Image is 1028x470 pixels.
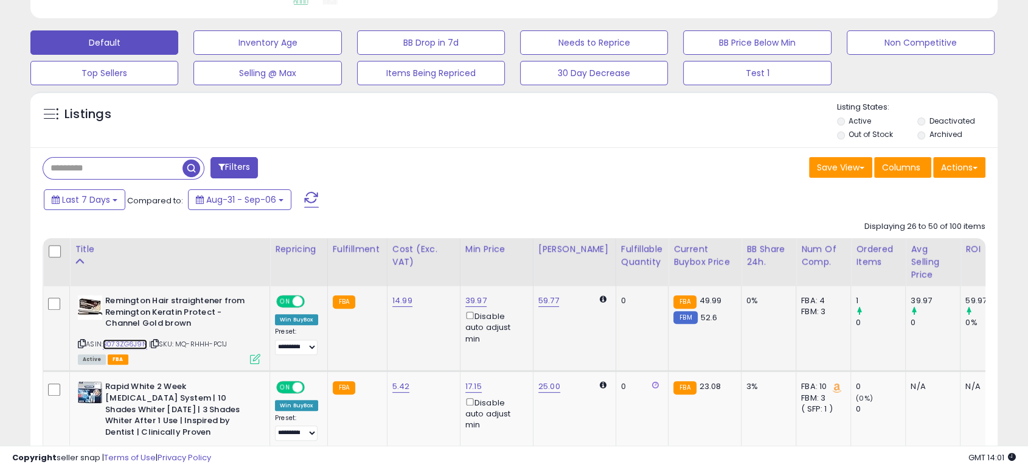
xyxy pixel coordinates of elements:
[158,452,211,463] a: Privacy Policy
[104,452,156,463] a: Terms of Use
[856,295,905,306] div: 1
[30,61,178,85] button: Top Sellers
[12,452,57,463] strong: Copyright
[621,243,663,268] div: Fulfillable Quantity
[856,404,905,415] div: 0
[465,396,524,431] div: Disable auto adjust min
[78,381,102,404] img: 61TrThRoHHL._SL40_.jpg
[882,161,920,174] span: Columns
[188,189,291,210] button: Aug-31 - Sep-06
[538,243,611,256] div: [PERSON_NAME]
[801,404,841,415] div: ( SFP: 1 )
[303,382,322,393] span: OFF
[933,157,985,178] button: Actions
[538,295,559,307] a: 59.77
[78,354,106,365] span: All listings currently available for purchase on Amazon
[78,295,102,320] img: 51WwrGAzQrL._SL40_.jpg
[357,61,505,85] button: Items Being Repriced
[75,243,265,256] div: Title
[856,381,905,392] div: 0
[30,30,178,55] button: Default
[62,194,110,206] span: Last 7 Days
[929,129,962,139] label: Archived
[127,195,183,206] span: Compared to:
[303,296,322,307] span: OFF
[108,354,128,365] span: FBA
[103,339,147,349] a: B073ZG6J9N
[275,414,318,441] div: Preset:
[333,295,355,309] small: FBA
[911,295,960,306] div: 39.97
[746,295,787,306] div: 0%
[465,309,524,345] div: Disable auto adjust min
[673,311,697,324] small: FBM
[864,221,985,233] div: Displaying 26 to 50 of 100 items
[911,381,951,392] div: N/A
[105,381,253,441] b: Rapid White 2 Week [MEDICAL_DATA] System | 10 Shades Whiter [DATE] | 3 Shades Whiter After 1 Use ...
[206,194,276,206] span: Aug-31 - Sep-06
[210,157,258,178] button: Filters
[856,317,905,328] div: 0
[465,243,528,256] div: Min Price
[837,102,998,113] p: Listing States:
[465,381,482,393] a: 17.15
[673,381,696,395] small: FBA
[78,295,260,363] div: ASIN:
[746,381,787,392] div: 3%
[746,243,791,268] div: BB Share 24h.
[12,452,211,464] div: seller snap | |
[965,381,1005,392] div: N/A
[673,295,696,309] small: FBA
[700,295,722,306] span: 49.99
[44,189,125,210] button: Last 7 Days
[193,61,341,85] button: Selling @ Max
[333,243,382,256] div: Fulfillment
[801,381,841,392] div: FBA: 10
[801,243,846,268] div: Num of Comp.
[520,30,668,55] button: Needs to Reprice
[465,295,487,307] a: 39.97
[621,295,659,306] div: 0
[673,243,736,268] div: Current Buybox Price
[965,295,1015,306] div: 59.97%
[333,381,355,395] small: FBA
[277,382,293,393] span: ON
[801,393,841,404] div: FBM: 3
[847,30,995,55] button: Non Competitive
[538,381,560,393] a: 25.00
[275,243,322,256] div: Repricing
[520,61,668,85] button: 30 Day Decrease
[277,296,293,307] span: ON
[965,243,1010,256] div: ROI
[683,61,831,85] button: Test 1
[275,328,318,355] div: Preset:
[193,30,341,55] button: Inventory Age
[911,243,955,281] div: Avg Selling Price
[849,116,871,126] label: Active
[275,314,318,325] div: Win BuyBox
[105,295,253,332] b: Remington Hair straightener from Remington Keratin Protect - Channel Gold brown
[911,317,960,328] div: 0
[801,295,841,306] div: FBA: 4
[392,295,412,307] a: 14.99
[621,381,659,392] div: 0
[801,306,841,317] div: FBM: 3
[64,106,111,123] h5: Listings
[275,400,318,411] div: Win BuyBox
[149,339,227,349] span: | SKU: MQ-RHHH-PC1J
[929,116,975,126] label: Deactivated
[700,381,721,392] span: 23.08
[874,157,931,178] button: Columns
[856,393,873,403] small: (0%)
[965,317,1015,328] div: 0%
[701,312,718,323] span: 52.6
[392,243,455,268] div: Cost (Exc. VAT)
[849,129,893,139] label: Out of Stock
[809,157,872,178] button: Save View
[357,30,505,55] button: BB Drop in 7d
[392,381,410,393] a: 5.42
[856,243,900,268] div: Ordered Items
[968,452,1016,463] span: 2025-09-14 14:01 GMT
[683,30,831,55] button: BB Price Below Min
